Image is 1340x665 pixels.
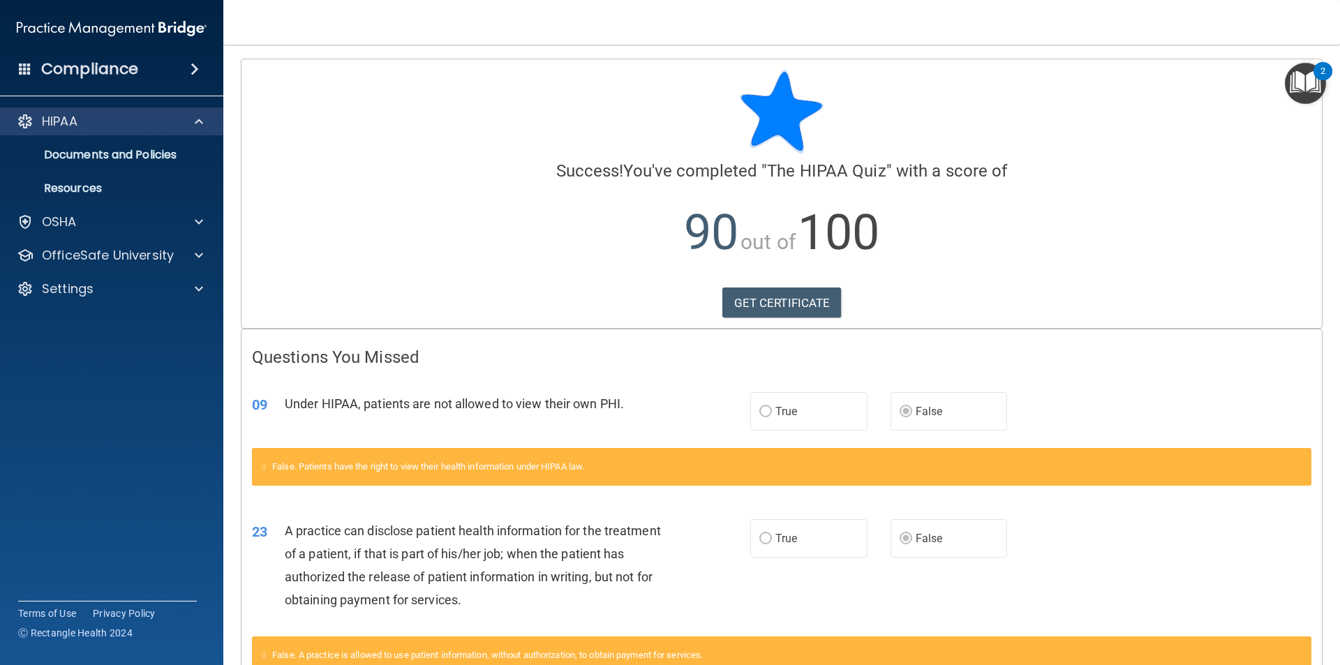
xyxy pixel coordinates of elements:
[272,461,584,472] span: False. Patients have the right to view their health information under HIPAA law.
[252,348,1311,366] h4: Questions You Missed
[1320,71,1325,89] div: 2
[17,247,203,264] a: OfficeSafe University
[798,204,879,261] span: 100
[252,162,1311,180] h4: You've completed " " with a score of
[916,405,943,418] span: False
[916,532,943,545] span: False
[93,606,156,620] a: Privacy Policy
[42,281,94,297] p: Settings
[42,113,77,130] p: HIPAA
[775,405,797,418] span: True
[1270,569,1323,622] iframe: Drift Widget Chat Controller
[9,181,200,195] p: Resources
[684,204,738,261] span: 90
[42,214,77,230] p: OSHA
[759,407,772,417] input: True
[759,534,772,544] input: True
[1285,63,1326,104] button: Open Resource Center, 2 new notifications
[17,214,203,230] a: OSHA
[722,287,842,318] a: GET CERTIFICATE
[285,523,661,608] span: A practice can disclose patient health information for the treatment of a patient, if that is par...
[285,396,624,411] span: Under HIPAA, patients are not allowed to view their own PHI.
[17,281,203,297] a: Settings
[17,113,203,130] a: HIPAA
[18,606,76,620] a: Terms of Use
[17,15,207,43] img: PMB logo
[900,534,912,544] input: False
[740,70,824,154] img: blue-star-rounded.9d042014.png
[767,161,886,181] span: The HIPAA Quiz
[556,161,624,181] span: Success!
[900,407,912,417] input: False
[9,148,200,162] p: Documents and Policies
[18,626,133,640] span: Ⓒ Rectangle Health 2024
[252,523,267,540] span: 23
[740,230,796,254] span: out of
[272,650,703,660] span: False. A practice is allowed to use patient information, without authorization, to obtain payment...
[42,247,174,264] p: OfficeSafe University
[252,396,267,413] span: 09
[41,59,138,79] h4: Compliance
[775,532,797,545] span: True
